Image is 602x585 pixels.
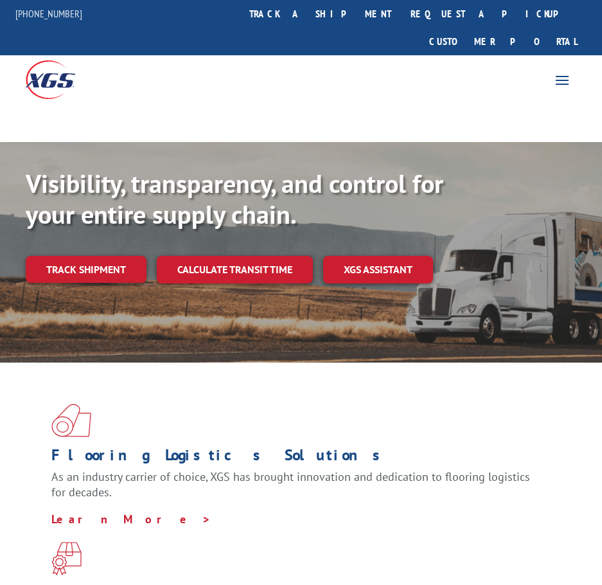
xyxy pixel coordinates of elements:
span: As an industry carrier of choice, XGS has brought innovation and dedication to flooring logistics... [51,469,530,500]
b: Visibility, transparency, and control for your entire supply chain. [26,166,443,231]
img: xgs-icon-focused-on-flooring-red [51,542,82,575]
a: Calculate transit time [157,256,313,283]
a: Customer Portal [420,28,587,55]
a: Learn More > [51,512,211,526]
a: [PHONE_NUMBER] [15,7,82,20]
h1: Flooring Logistics Solutions [51,447,541,469]
a: Track shipment [26,256,146,283]
a: XGS ASSISTANT [323,256,433,283]
img: xgs-icon-total-supply-chain-intelligence-red [51,404,91,437]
